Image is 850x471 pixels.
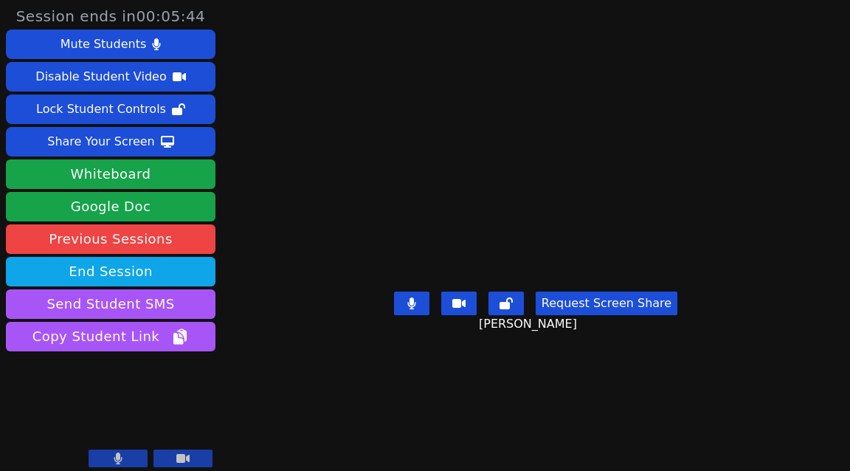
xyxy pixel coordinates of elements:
[6,159,215,189] button: Whiteboard
[536,292,677,315] button: Request Screen Share
[36,97,166,121] div: Lock Student Controls
[137,7,206,25] time: 00:05:44
[6,30,215,59] button: Mute Students
[6,192,215,221] a: Google Doc
[35,65,166,89] div: Disable Student Video
[6,94,215,124] button: Lock Student Controls
[6,322,215,351] button: Copy Student Link
[6,127,215,157] button: Share Your Screen
[16,6,206,27] span: Session ends in
[61,32,146,56] div: Mute Students
[6,224,215,254] a: Previous Sessions
[47,130,155,154] div: Share Your Screen
[32,326,189,347] span: Copy Student Link
[6,257,215,286] button: End Session
[6,289,215,319] button: Send Student SMS
[479,315,581,333] span: [PERSON_NAME]
[6,62,215,92] button: Disable Student Video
